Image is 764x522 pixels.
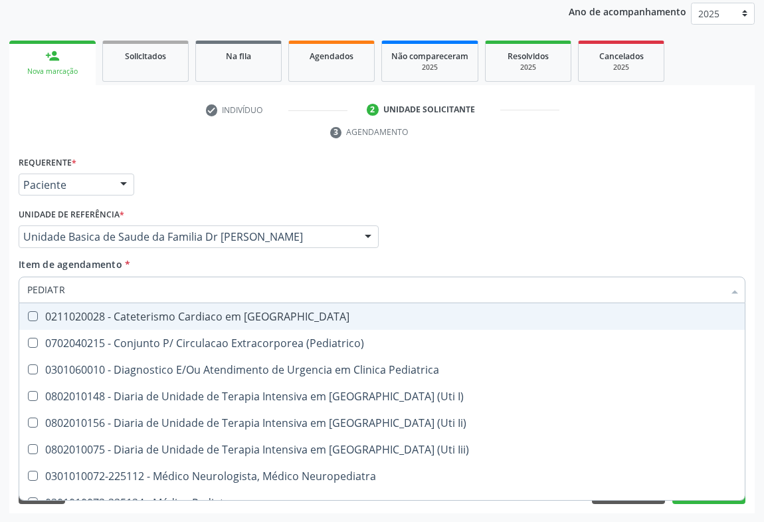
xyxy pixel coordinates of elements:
[391,63,468,72] div: 2025
[226,51,251,62] span: Na fila
[45,49,60,63] div: person_add
[27,418,737,428] div: 0802010156 - Diaria de Unidade de Terapia Intensiva em [GEOGRAPHIC_DATA] (Uti Ii)
[19,258,122,271] span: Item de agendamento
[27,391,737,402] div: 0802010148 - Diaria de Unidade de Terapia Intensiva em [GEOGRAPHIC_DATA] (Uti I)
[125,51,166,62] span: Solicitados
[27,497,737,508] div: 0301010072-225124 - Médico Pediatra
[19,66,86,76] div: Nova marcação
[19,153,76,174] label: Requerente
[23,178,107,192] span: Paciente
[495,63,561,72] div: 2025
[27,311,737,322] div: 0211020028 - Cateterismo Cardiaco em [GEOGRAPHIC_DATA]
[19,205,124,225] label: Unidade de referência
[367,104,379,116] div: 2
[27,364,737,375] div: 0301060010 - Diagnostico E/Ou Atendimento de Urgencia em Clinica Pediatrica
[27,277,723,303] input: Buscar por procedimentos
[27,471,737,481] div: 0301010072-225112 - Médico Neurologista, Médico Neuropediatra
[310,51,353,62] span: Agendados
[23,230,351,243] span: Unidade Basica de Saude da Familia Dr [PERSON_NAME]
[27,338,737,348] div: 0702040215 - Conjunto P/ Circulacao Extracorporea (Pediatrico)
[569,3,686,19] p: Ano de acompanhamento
[508,51,549,62] span: Resolvidos
[588,63,654,72] div: 2025
[599,51,644,62] span: Cancelados
[383,104,475,116] div: Unidade solicitante
[27,444,737,455] div: 0802010075 - Diaria de Unidade de Terapia Intensiva em [GEOGRAPHIC_DATA] (Uti Iii)
[391,51,468,62] span: Não compareceram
